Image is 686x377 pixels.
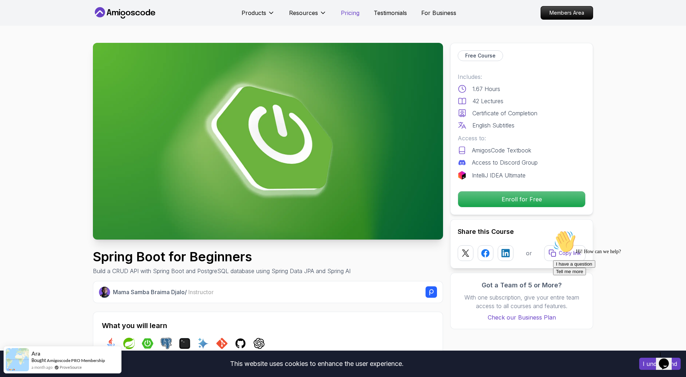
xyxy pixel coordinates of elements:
[6,348,29,371] img: provesource social proof notification image
[160,338,172,349] img: postgres logo
[421,9,456,17] a: For Business
[113,288,214,296] p: Mama Samba Braima Djalo /
[341,9,359,17] a: Pricing
[289,9,318,17] p: Resources
[235,338,246,349] img: github logo
[99,287,110,298] img: Nelson Djalo
[93,267,351,275] p: Build a CRUD API with Spring Boot and PostgreSQL database using Spring Data JPA and Spring AI
[472,97,503,105] p: 42 Lectures
[458,293,586,310] p: With one subscription, give your entire team access to all courses and features.
[458,72,586,81] p: Includes:
[123,338,135,349] img: spring logo
[458,191,586,207] button: Enroll for Free
[472,171,526,180] p: IntelliJ IDEA Ultimate
[544,245,586,261] button: Copy link
[541,6,593,19] p: Members Area
[31,364,53,370] span: a month ago
[93,43,443,240] img: spring-boot-for-beginners_thumbnail
[188,288,214,296] span: Instructor
[541,6,593,20] a: Members Area
[526,249,532,257] p: or
[60,364,82,370] a: ProveSource
[5,356,628,372] div: This website uses cookies to enhance the user experience.
[198,338,209,349] img: ai logo
[242,9,266,17] p: Products
[289,9,327,23] button: Resources
[179,338,190,349] img: terminal logo
[458,280,586,290] h3: Got a Team of 5 or More?
[31,351,40,357] span: Ara
[656,348,679,370] iframe: chat widget
[3,21,71,27] span: Hi! How can we help?
[102,321,434,331] h2: What you will learn
[458,134,586,142] p: Access to:
[142,338,153,349] img: spring-boot logo
[47,358,105,363] a: Amigoscode PRO Membership
[458,171,466,180] img: jetbrains logo
[472,146,531,155] p: AmigosCode Textbook
[458,191,585,207] p: Enroll for Free
[105,338,116,349] img: java logo
[465,52,496,59] p: Free Course
[3,3,26,26] img: :wave:
[31,357,46,363] span: Bought
[93,250,351,264] h1: Spring Boot for Beginners
[3,40,36,48] button: Tell me more
[472,121,514,130] p: English Subtitles
[639,358,681,370] button: Accept cookies
[458,227,586,237] h2: Share this Course
[216,338,228,349] img: git logo
[472,85,500,93] p: 1.67 Hours
[374,9,407,17] a: Testimonials
[253,338,265,349] img: chatgpt logo
[550,227,679,345] iframe: chat widget
[3,3,131,48] div: 👋Hi! How can we help?I have a questionTell me more
[472,109,537,117] p: Certificate of Completion
[458,313,586,322] a: Check our Business Plan
[3,33,45,40] button: I have a question
[242,9,275,23] button: Products
[472,158,538,167] p: Access to Discord Group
